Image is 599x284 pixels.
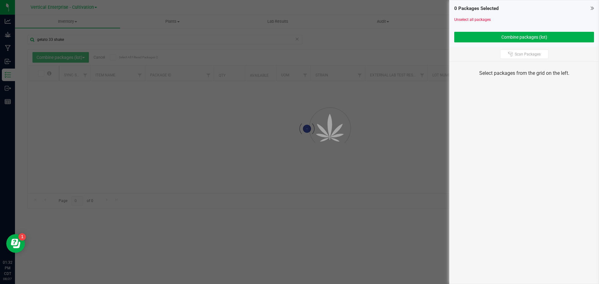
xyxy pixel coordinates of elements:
[454,32,594,42] button: Combine packages (lot)
[6,234,25,253] iframe: Resource center
[515,52,541,57] span: Scan Packages
[457,70,591,77] div: Select packages from the grid on the left.
[500,50,548,59] button: Scan Packages
[18,233,26,241] iframe: Resource center unread badge
[454,17,491,22] a: Unselect all packages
